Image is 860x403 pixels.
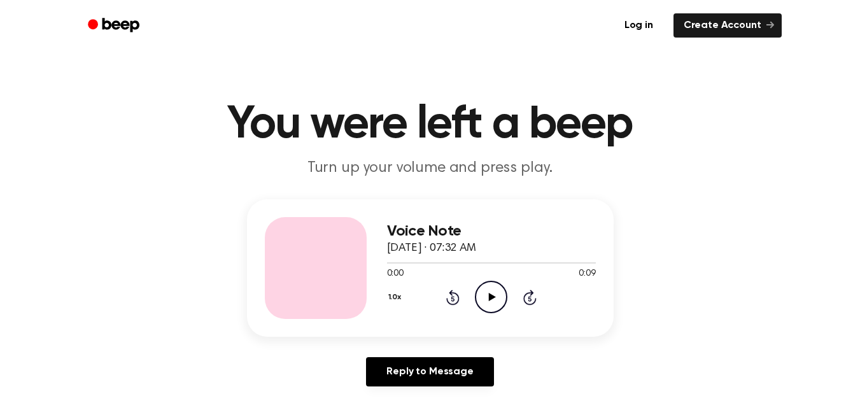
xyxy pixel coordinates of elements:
h3: Voice Note [387,223,596,240]
span: 0:09 [579,267,595,281]
button: 1.0x [387,286,406,308]
a: Create Account [673,13,782,38]
span: [DATE] · 07:32 AM [387,243,476,254]
h1: You were left a beep [104,102,756,148]
a: Reply to Message [366,357,493,386]
a: Log in [612,11,666,40]
p: Turn up your volume and press play. [186,158,675,179]
a: Beep [79,13,151,38]
span: 0:00 [387,267,404,281]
